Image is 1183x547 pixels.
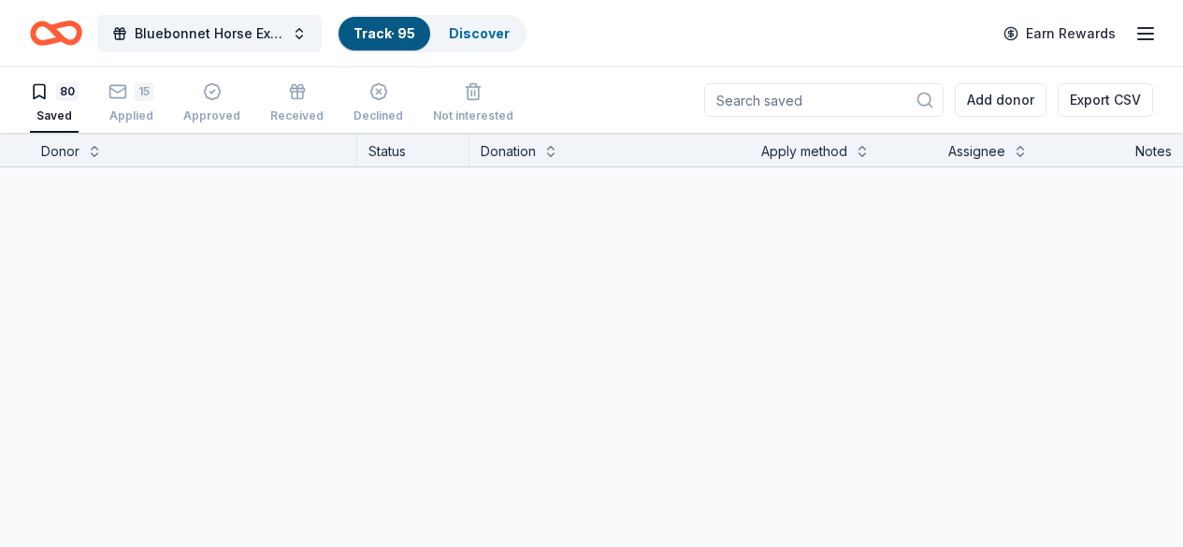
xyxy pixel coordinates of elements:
span: Bluebonnet Horse Expo & Training Challenge [135,22,284,45]
button: Received [270,75,324,133]
input: Search saved [704,83,944,117]
div: Saved [30,108,79,123]
div: 15 [135,82,153,101]
div: Applied [108,108,153,123]
div: Donation [481,140,536,163]
div: Approved [183,108,240,123]
div: Declined [353,108,403,123]
button: Not interested [433,75,513,133]
div: Notes [1135,140,1172,163]
button: Track· 95Discover [337,15,527,52]
button: Bluebonnet Horse Expo & Training Challenge [97,15,322,52]
a: Earn Rewards [992,17,1127,50]
a: Discover [449,25,510,41]
button: Export CSV [1058,83,1153,117]
div: Apply method [761,140,847,163]
div: Assignee [948,140,1005,163]
div: Donor [41,140,79,163]
button: 80Saved [30,75,79,133]
button: Declined [353,75,403,133]
button: 15Applied [108,75,153,133]
div: Received [270,108,324,123]
a: Home [30,11,82,55]
div: 80 [56,82,79,101]
div: Not interested [433,108,513,123]
div: Status [357,133,469,166]
button: Add donor [955,83,1046,117]
a: Track· 95 [353,25,415,41]
button: Approved [183,75,240,133]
